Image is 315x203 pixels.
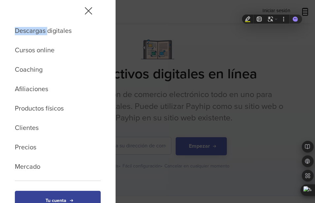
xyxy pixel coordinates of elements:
[15,84,101,95] a: Afiliaciones
[15,142,101,153] a: Precios
[15,64,101,76] a: Coaching
[15,45,101,56] a: Cursos online
[15,103,101,114] a: Productos físicos
[15,122,101,134] a: Clientes
[15,25,101,37] a: Descargas digitales
[15,161,101,173] a: Mercado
